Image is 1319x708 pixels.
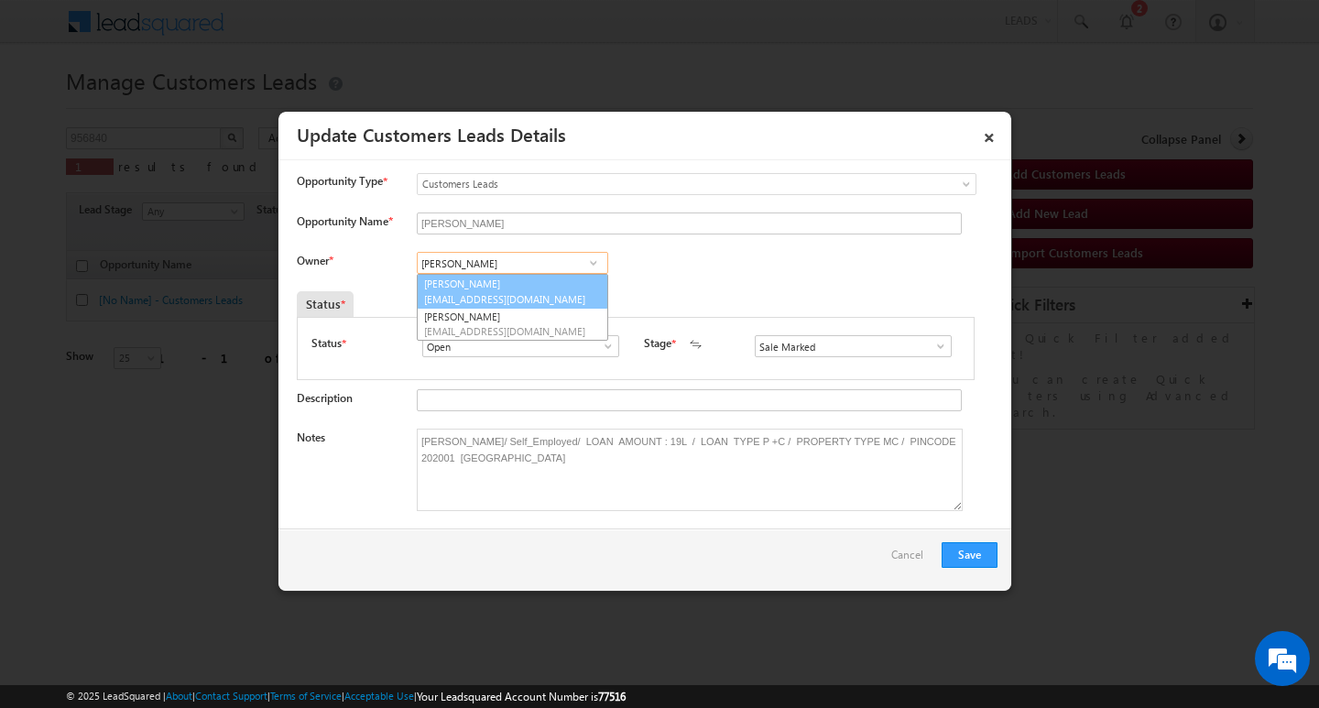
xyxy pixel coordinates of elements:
span: Customers Leads [418,176,901,192]
button: Save [942,542,997,568]
a: Show All Items [592,337,615,355]
label: Notes [297,430,325,444]
label: Opportunity Name [297,214,392,228]
span: 77516 [598,690,626,703]
a: Acceptable Use [344,690,414,702]
span: © 2025 LeadSquared | | | | | [66,688,626,705]
label: Status [311,335,342,352]
span: Opportunity Type [297,173,383,190]
a: Update Customers Leads Details [297,121,566,147]
a: Terms of Service [270,690,342,702]
a: × [974,118,1005,150]
em: Start Chat [249,564,332,589]
img: d_60004797649_company_0_60004797649 [31,96,77,120]
label: Description [297,391,353,405]
input: Type to Search [755,335,952,357]
a: Show All Items [582,254,605,272]
label: Stage [644,335,671,352]
div: Chat with us now [95,96,308,120]
input: Type to Search [417,252,608,274]
a: Contact Support [195,690,267,702]
label: Owner [297,254,332,267]
input: Type to Search [422,335,619,357]
div: Status [297,291,354,317]
span: [EMAIL_ADDRESS][DOMAIN_NAME] [424,292,589,306]
a: About [166,690,192,702]
textarea: Type your message and hit 'Enter' [24,169,334,549]
span: Your Leadsquared Account Number is [417,690,626,703]
a: Show All Items [924,337,947,355]
a: Cancel [891,542,932,577]
a: [PERSON_NAME] [417,274,608,309]
div: Minimize live chat window [300,9,344,53]
a: Customers Leads [417,173,976,195]
a: [PERSON_NAME] [418,308,607,341]
span: [EMAIL_ADDRESS][DOMAIN_NAME] [424,324,589,338]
